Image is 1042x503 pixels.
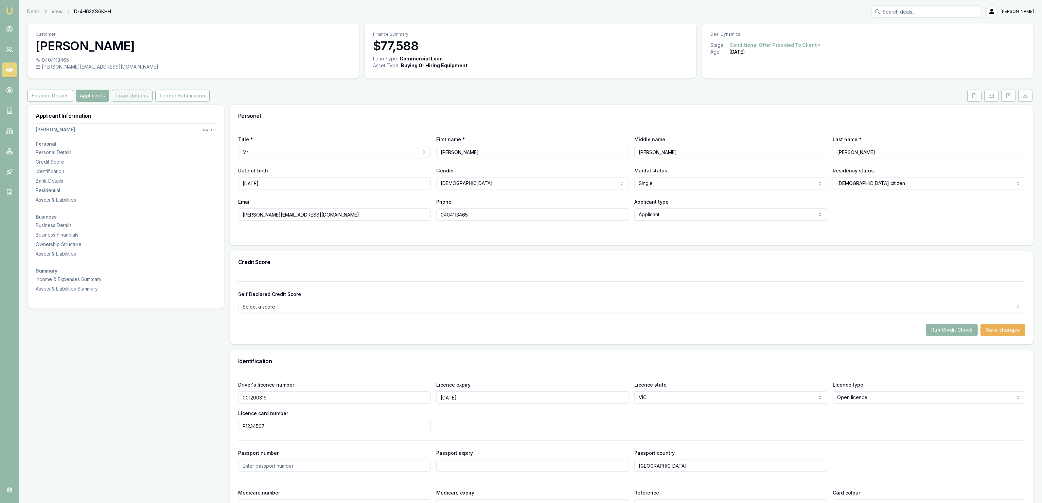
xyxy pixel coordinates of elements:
button: Finance Details [27,90,73,102]
img: emu-icon-u.png [5,7,14,15]
input: Search deals [871,5,980,18]
label: Date of birth [238,168,268,173]
a: Finance Details [27,90,74,102]
button: Lender Submission [155,90,210,102]
a: Deals [27,8,40,15]
div: Ownership Structure [36,241,216,248]
p: Deal Dynamics [710,32,1025,37]
h3: Applicant Information [36,113,216,118]
div: Assets & Liabilities [36,197,216,203]
button: Conditional Offer Provided To Client [729,42,822,49]
div: Residential [36,187,216,194]
label: Licence state [634,382,667,388]
label: Phone [436,199,452,205]
label: First name * [436,136,465,142]
h3: $77,588 [373,39,688,53]
label: Card colour [833,490,860,496]
div: Credit Score [36,159,216,165]
label: Title * [238,136,253,142]
div: [PERSON_NAME][EMAIL_ADDRESS][DOMAIN_NAME] [36,63,351,70]
label: Middle name [634,136,665,142]
h3: Credit Score [238,259,1025,265]
label: Medicare number [238,490,280,496]
label: Gender [436,168,454,173]
label: Residency status [833,168,874,173]
div: switch [203,127,216,132]
input: Enter driver's licence card number [238,420,431,432]
h3: Identification [238,358,1025,364]
p: Customer [36,32,351,37]
button: Save changes [981,324,1025,336]
div: Business Details [36,222,216,229]
input: Enter driver's licence number [238,391,431,404]
span: [PERSON_NAME] [1001,9,1034,14]
div: Income & Expenses Summary [36,276,216,283]
label: Self Declared Credit Score [238,291,301,297]
label: Marital status [634,168,667,173]
label: Licence type [833,382,863,388]
div: Loan Type: [373,55,398,62]
div: 0404113465 [36,57,351,63]
label: Passport country [634,450,675,456]
div: Asset Type : [373,62,400,69]
div: Assets & Liabilities Summary [36,285,216,292]
div: Business Financials [36,231,216,238]
label: Driver's licence number [238,382,294,388]
button: Applicants [76,90,109,102]
a: Loan Options [110,90,154,102]
span: D-4H63X86KHH [74,8,111,15]
div: Identification [36,168,216,175]
label: Licence expiry [436,382,471,388]
h3: Summary [36,268,216,273]
a: View [51,8,63,15]
h3: Personal [36,142,216,146]
label: Reference [634,490,659,496]
button: Loan Options [112,90,153,102]
div: Bank Details [36,178,216,184]
a: Lender Submission [154,90,211,102]
a: Applicants [74,90,110,102]
div: Personal Details [36,149,216,156]
label: Email [238,199,251,205]
nav: breadcrumb [27,8,111,15]
div: Age: [710,49,729,55]
button: Run Credit Check [926,324,978,336]
label: Applicant type [634,199,669,205]
div: Stage: [710,42,729,49]
div: [PERSON_NAME] [36,126,75,133]
label: Licence card number [238,410,288,416]
div: Commercial Loan [400,55,443,62]
label: Medicare expiry [436,490,474,496]
label: Passport expiry [436,450,473,456]
input: Enter passport number [238,460,431,472]
div: Assets & Liabilities [36,250,216,257]
h3: Personal [238,113,1025,118]
label: Passport number [238,450,279,456]
input: 0431 234 567 [436,208,629,221]
input: DD/MM/YYYY [238,177,431,189]
h3: [PERSON_NAME] [36,39,351,53]
p: Finance Summary [373,32,688,37]
label: Last name * [833,136,862,142]
div: [DATE] [729,49,745,55]
input: Enter passport country [634,460,827,472]
h3: Business [36,215,216,219]
div: Buying Or Hiring Equipment [401,62,467,69]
